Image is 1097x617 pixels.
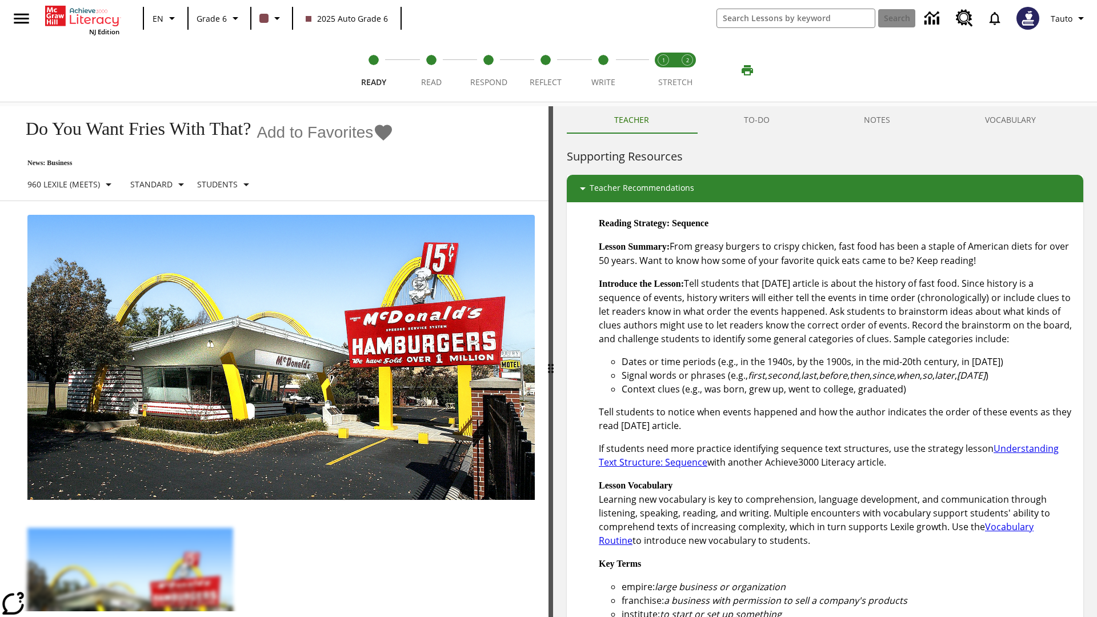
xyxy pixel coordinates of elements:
[126,174,193,195] button: Scaffolds, Standard
[591,77,615,87] span: Write
[27,178,100,190] p: 960 Lexile (Meets)
[938,106,1083,134] button: VOCABULARY
[717,9,875,27] input: search field
[949,3,980,34] a: Resource Center, Will open in new tab
[599,480,672,490] strong: Lesson Vocabulary
[672,218,708,228] strong: Sequence
[570,39,636,102] button: Write step 5 of 5
[27,215,535,500] img: One of the first McDonald's stores, with the iconic red sign and golden arches.
[658,77,692,87] span: STRETCH
[935,369,955,382] em: later
[197,178,238,190] p: Students
[197,13,227,25] span: Grade 6
[622,382,1074,396] li: Context clues (e.g., was born, grew up, went to college, graduated)
[1016,7,1039,30] img: Avatar
[530,77,562,87] span: Reflect
[257,123,373,142] span: Add to Favorites
[622,368,1074,382] li: Signal words or phrases (e.g., , , , , , , , , , )
[671,39,704,102] button: Stretch Respond step 2 of 2
[622,355,1074,368] li: Dates or time periods (e.g., in the 1940s, by the 1900s, in the mid-20th century, in [DATE])
[306,13,388,25] span: 2025 Auto Grade 6
[655,580,786,593] em: large business or organization
[361,77,386,87] span: Ready
[513,39,579,102] button: Reflect step 4 of 5
[896,369,920,382] em: when
[130,178,173,190] p: Standard
[599,405,1074,432] p: Tell students to notice when events happened and how the author indicates the order of these even...
[599,239,1074,267] p: From greasy burgers to crispy chicken, fast food has been a staple of American diets for over 50 ...
[599,242,670,251] strong: Lesson Summary:
[767,369,799,382] em: second
[153,13,163,25] span: EN
[567,175,1083,202] div: Teacher Recommendations
[567,106,1083,134] div: Instructional Panel Tabs
[664,594,907,607] em: a business with permission to sell a company's products
[647,39,680,102] button: Stretch Read step 1 of 2
[255,8,289,29] button: Class color is dark brown. Change class color
[567,106,696,134] button: Teacher
[748,369,765,382] em: first
[980,3,1010,33] a: Notifications
[548,106,553,617] div: Press Enter or Spacebar and then press right and left arrow keys to move the slider
[14,159,394,167] p: News: Business
[192,8,247,29] button: Grade: Grade 6, Select a grade
[147,8,184,29] button: Language: EN, Select a language
[567,147,1083,166] h6: Supporting Resources
[1051,13,1072,25] span: Tauto
[599,277,1074,346] p: Tell students that [DATE] article is about the history of fast food. Since history is a sequence ...
[599,279,684,289] strong: Introduce the Lesson:
[599,559,641,568] strong: Key Terms
[398,39,464,102] button: Read step 2 of 5
[341,39,407,102] button: Ready step 1 of 5
[686,57,689,64] text: 2
[590,182,694,195] p: Teacher Recommendations
[23,174,120,195] button: Select Lexile, 960 Lexile (Meets)
[729,60,766,81] button: Print
[662,57,665,64] text: 1
[1010,3,1046,33] button: Select a new avatar
[872,369,894,382] em: since
[421,77,442,87] span: Read
[1046,8,1092,29] button: Profile/Settings
[922,369,932,382] em: so
[599,218,670,228] strong: Reading Strategy:
[257,122,394,142] button: Add to Favorites - Do You Want Fries With That?
[622,580,1074,594] li: empire:
[470,77,507,87] span: Respond
[801,369,816,382] em: last
[14,118,251,139] h1: Do You Want Fries With That?
[696,106,817,134] button: TO-DO
[850,369,870,382] em: then
[599,478,1074,547] p: Learning new vocabulary is key to comprehension, language development, and communication through ...
[918,3,949,34] a: Data Center
[553,106,1097,617] div: activity
[957,369,986,382] em: [DATE]
[817,106,938,134] button: NOTES
[45,3,119,36] div: Home
[89,27,119,36] span: NJ Edition
[455,39,522,102] button: Respond step 3 of 5
[599,442,1074,469] p: If students need more practice identifying sequence text structures, use the strategy lesson with...
[5,2,38,35] button: Open side menu
[193,174,258,195] button: Select Student
[819,369,847,382] em: before
[622,594,1074,607] li: franchise:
